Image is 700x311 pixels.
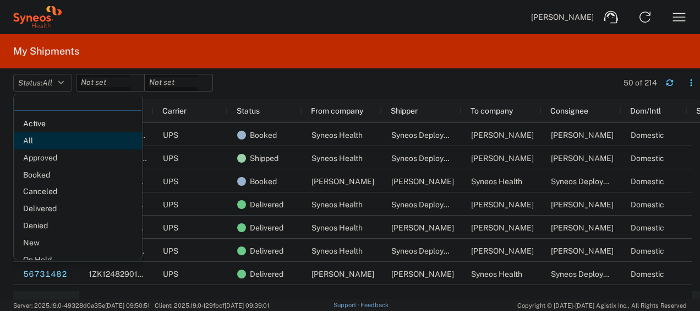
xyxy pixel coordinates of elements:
span: Keisha Clinard [391,177,454,186]
span: Delivered [250,286,283,309]
span: Syneos Health [311,246,363,255]
span: New [14,234,142,251]
span: Syneos Health [311,200,363,209]
span: Shipped [250,147,278,170]
span: Booked [250,170,277,193]
span: Domestic [631,177,664,186]
span: Syneos Deployments [551,270,625,278]
span: Keisha Clinard [311,177,374,186]
span: Dustin Tibbs [471,246,534,255]
span: UPS [163,200,178,209]
span: Carrier [162,106,187,115]
span: Dom/Intl [630,106,661,115]
a: 56731482 [23,266,68,283]
span: UPS [163,223,178,232]
span: Syneos Health [311,131,363,140]
span: Cheyenne Williams [471,131,534,140]
span: Active [14,115,142,132]
span: Domestic [631,131,664,140]
span: [DATE] 09:39:01 [225,302,269,309]
span: Denied [14,217,142,234]
span: Syneos Health [311,223,363,232]
span: Domestic [631,200,664,209]
span: Delivered [14,200,142,217]
span: Shipper [391,106,418,115]
span: Booked [250,124,277,147]
span: Syneos Health [471,270,522,278]
span: Frank Costa [391,270,454,278]
span: Server: 2025.19.0-49328d0a35e [13,302,150,309]
span: Domestic [631,246,664,255]
div: 50 of 214 [624,78,657,88]
span: Booked [14,167,142,184]
input: Not set [145,74,212,91]
span: Syneos Health [471,177,522,186]
span: UPS [163,154,178,163]
span: Frank Costa [311,270,374,278]
span: 1ZK124829014319413 [89,270,169,278]
span: Keisha Clinard [471,200,534,209]
span: Brian Fenner [391,223,454,232]
span: Consignee [550,106,588,115]
span: Syneos Deployments [391,154,466,163]
span: Syneos Deployments [391,200,466,209]
span: UPS [163,177,178,186]
span: Dustin Tibbs [551,246,614,255]
span: Syneos Deployments [551,177,625,186]
span: Canceled [14,183,142,200]
span: Domestic [631,270,664,278]
span: Delivered [250,193,283,216]
span: UPS [163,270,178,278]
span: Syneos Deployments [391,246,466,255]
a: 56731479 [23,289,68,307]
span: Domestic [631,223,664,232]
span: James Freeman [551,223,614,232]
span: Delivered [250,216,283,239]
span: From company [311,106,363,115]
span: UPS [163,246,178,255]
span: [PERSON_NAME] [531,12,594,22]
input: Not set [76,74,144,91]
span: Syneos Health [311,154,363,163]
span: Delivered [250,262,283,286]
span: Syneos Deployments [391,131,466,140]
span: To company [471,106,513,115]
span: Status [237,106,260,115]
span: Client: 2025.19.0-129fbcf [155,302,269,309]
span: Approved [14,149,142,167]
a: Support [333,302,361,308]
span: Copyright © [DATE]-[DATE] Agistix Inc., All Rights Reserved [517,301,687,310]
span: Keisha Clinard [551,200,614,209]
span: James Freeman [471,223,534,232]
span: Brittney Miller [551,154,614,163]
h2: My Shipments [13,45,79,58]
span: All [42,78,52,87]
span: UPS [163,131,178,140]
span: Domestic [631,154,664,163]
span: Brittney Miller [471,154,534,163]
span: Delivered [250,239,283,262]
button: Status:All [13,74,72,92]
span: All [14,132,142,149]
span: On Hold [14,251,142,269]
span: [DATE] 09:50:51 [105,302,150,309]
a: Feedback [360,302,389,308]
span: Cheyenne Williams [551,131,614,140]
